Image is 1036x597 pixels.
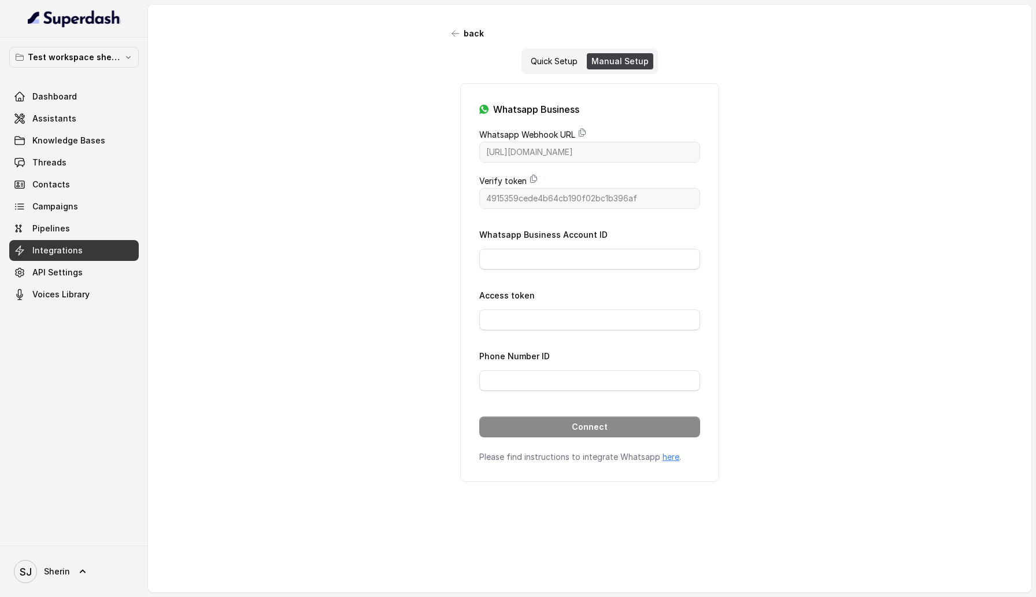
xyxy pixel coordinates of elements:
a: Threads [9,152,139,173]
label: Phone Number ID [479,351,550,361]
label: Whatsapp Business Account ID [479,230,608,239]
label: Verify token [479,174,527,188]
p: Please find instructions to integrate Whatsapp . [479,451,700,463]
button: Connect [479,417,700,437]
span: Dashboard [32,91,77,102]
span: Assistants [32,113,76,124]
a: Pipelines [9,218,139,239]
button: Test workspace sherin - limits of workspace naming [9,47,139,68]
text: SJ [20,566,32,578]
span: Campaigns [32,201,78,212]
a: here [663,452,679,462]
h3: Whatsapp Business [493,102,579,116]
span: Integrations [32,245,83,256]
span: Voices Library [32,289,90,300]
span: Sherin [44,566,70,577]
a: Sherin [9,555,139,588]
div: Quick Setup [526,53,582,69]
a: Voices Library [9,284,139,305]
a: Dashboard [9,86,139,107]
span: Contacts [32,179,70,190]
p: Test workspace sherin - limits of workspace naming [28,50,120,64]
div: Manual Setup [587,53,653,69]
span: Pipelines [32,223,70,234]
a: Integrations [9,240,139,261]
a: API Settings [9,262,139,283]
label: Access token [479,290,535,300]
img: light.svg [28,9,121,28]
span: Threads [32,157,66,168]
img: whatsapp.f50b2aaae0bd8934e9105e63dc750668.svg [479,105,489,114]
button: back [445,23,491,44]
span: API Settings [32,267,83,278]
a: Campaigns [9,196,139,217]
label: Whatsapp Webhook URL [479,128,575,142]
a: Contacts [9,174,139,195]
span: Knowledge Bases [32,135,105,146]
a: Assistants [9,108,139,129]
a: Knowledge Bases [9,130,139,151]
